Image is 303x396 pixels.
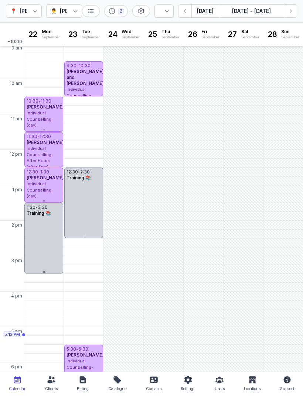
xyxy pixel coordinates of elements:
[7,39,24,46] span: +10:00
[20,7,95,16] div: [PERSON_NAME] Counselling
[281,35,299,40] div: September
[11,258,22,264] span: 3 pm
[161,35,180,40] div: September
[42,29,60,35] span: Mon
[45,384,58,393] div: Clients
[147,28,159,40] div: 25
[60,7,103,16] div: [PERSON_NAME]
[10,151,22,157] span: 12 pm
[107,28,119,40] div: 24
[241,29,259,35] span: Sat
[11,45,22,51] span: 9 am
[122,29,140,35] span: Wed
[78,169,80,175] div: -
[27,110,51,128] span: Individual Counselling (day)
[82,35,100,40] div: September
[118,8,124,14] div: 2
[27,169,38,175] div: 12:30
[79,63,91,69] div: 10:30
[241,35,259,40] div: September
[11,222,22,228] span: 2 pm
[77,384,89,393] div: Billing
[27,181,51,199] span: Individual Counselling (day)
[27,104,64,110] span: [PERSON_NAME]
[40,169,49,175] div: 1:30
[27,210,51,216] span: Training 📚
[27,28,39,40] div: 22
[280,384,294,393] div: Support
[67,69,104,86] span: [PERSON_NAME] and [PERSON_NAME]
[42,35,60,40] div: September
[67,352,104,358] span: [PERSON_NAME]
[227,28,238,40] div: 27
[76,346,78,352] div: -
[41,98,51,104] div: 11:30
[38,98,41,104] div: -
[27,146,53,169] span: Individual Counselling- After Hours (after 5pm)
[27,204,35,210] div: 1:30
[82,29,100,35] span: Tue
[27,98,38,104] div: 10:30
[201,35,219,40] div: September
[122,35,140,40] div: September
[78,346,88,352] div: 6:30
[9,384,25,393] div: Calendar
[37,134,40,140] div: -
[27,175,64,180] span: [PERSON_NAME]
[67,346,76,352] div: 5:30
[10,80,22,86] span: 10 am
[181,384,195,393] div: Settings
[108,384,126,393] div: Catalogue
[67,63,76,69] div: 9:30
[11,116,22,122] span: 11 am
[35,204,38,210] div: -
[11,293,22,299] span: 4 pm
[201,29,219,35] span: Fri
[10,7,17,16] div: 📍
[4,331,20,337] span: 5:12 PM
[11,328,22,334] span: 5 pm
[67,175,91,180] span: Training 📚
[80,169,90,175] div: 2:30
[51,7,57,16] div: 👨‍⚕️
[27,134,37,140] div: 11:30
[219,4,284,18] button: [DATE] - [DATE]
[38,169,40,175] div: -
[191,4,219,18] button: [DATE]
[76,63,79,69] div: -
[67,169,78,175] div: 12:30
[11,364,22,370] span: 6 pm
[266,28,278,40] div: 28
[38,204,48,210] div: 3:30
[27,140,64,145] span: [PERSON_NAME]
[67,87,91,104] span: Individual Counselling (day)
[215,384,225,393] div: Users
[67,358,93,382] span: Individual Counselling- After Hours (after 5pm)
[146,384,161,393] div: Contacts
[40,134,51,140] div: 12:30
[187,28,198,40] div: 26
[161,29,180,35] span: Thu
[244,384,261,393] div: Locations
[281,29,299,35] span: Sun
[12,187,22,193] span: 1 pm
[67,28,79,40] div: 23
